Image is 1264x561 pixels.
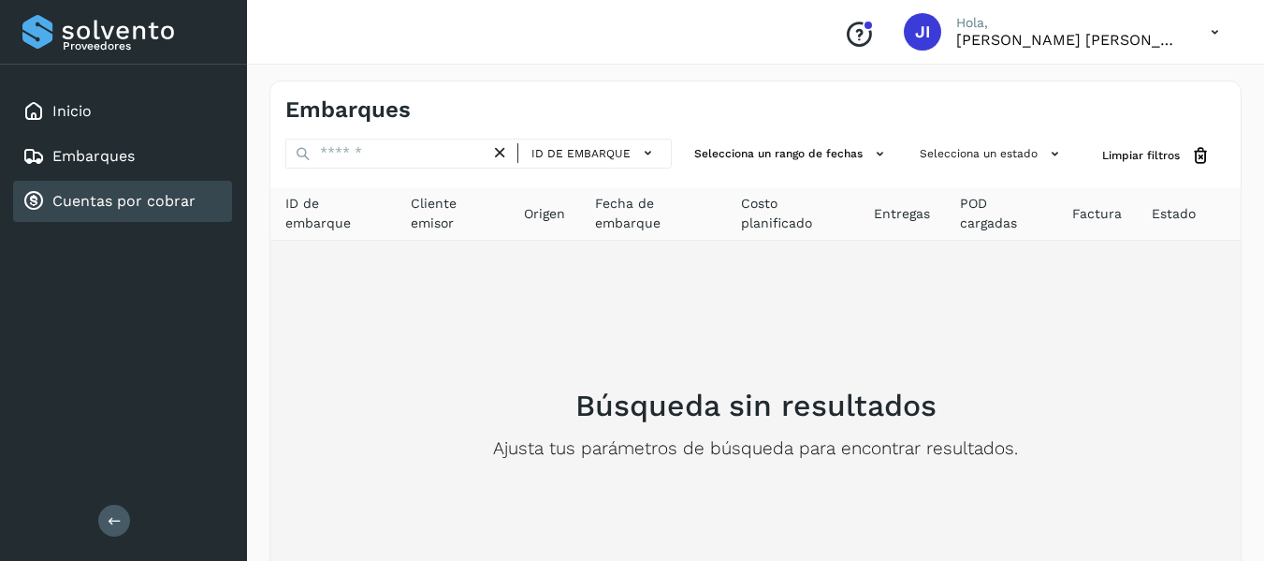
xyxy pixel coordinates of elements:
[595,194,710,233] span: Fecha de embarque
[52,192,196,210] a: Cuentas por cobrar
[493,438,1018,460] p: Ajusta tus parámetros de búsqueda para encontrar resultados.
[1102,147,1180,164] span: Limpiar filtros
[1152,204,1196,224] span: Estado
[52,147,135,165] a: Embarques
[1087,139,1226,173] button: Limpiar filtros
[687,139,897,170] button: Selecciona un rango de fechas
[13,136,232,177] div: Embarques
[13,181,232,222] div: Cuentas por cobrar
[524,204,565,224] span: Origen
[52,102,92,120] a: Inicio
[285,194,381,233] span: ID de embarque
[912,139,1072,170] button: Selecciona un estado
[526,140,663,167] button: ID de embarque
[741,194,845,233] span: Costo planificado
[411,194,494,233] span: Cliente emisor
[531,145,631,162] span: ID de embarque
[960,194,1042,233] span: POD cargadas
[63,39,225,52] p: Proveedores
[285,96,411,124] h4: Embarques
[13,91,232,132] div: Inicio
[1072,204,1122,224] span: Factura
[874,204,930,224] span: Entregas
[575,388,937,423] h2: Búsqueda sin resultados
[956,31,1181,49] p: JOHNATAN IVAN ESQUIVEL MEDRANO
[956,15,1181,31] p: Hola,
